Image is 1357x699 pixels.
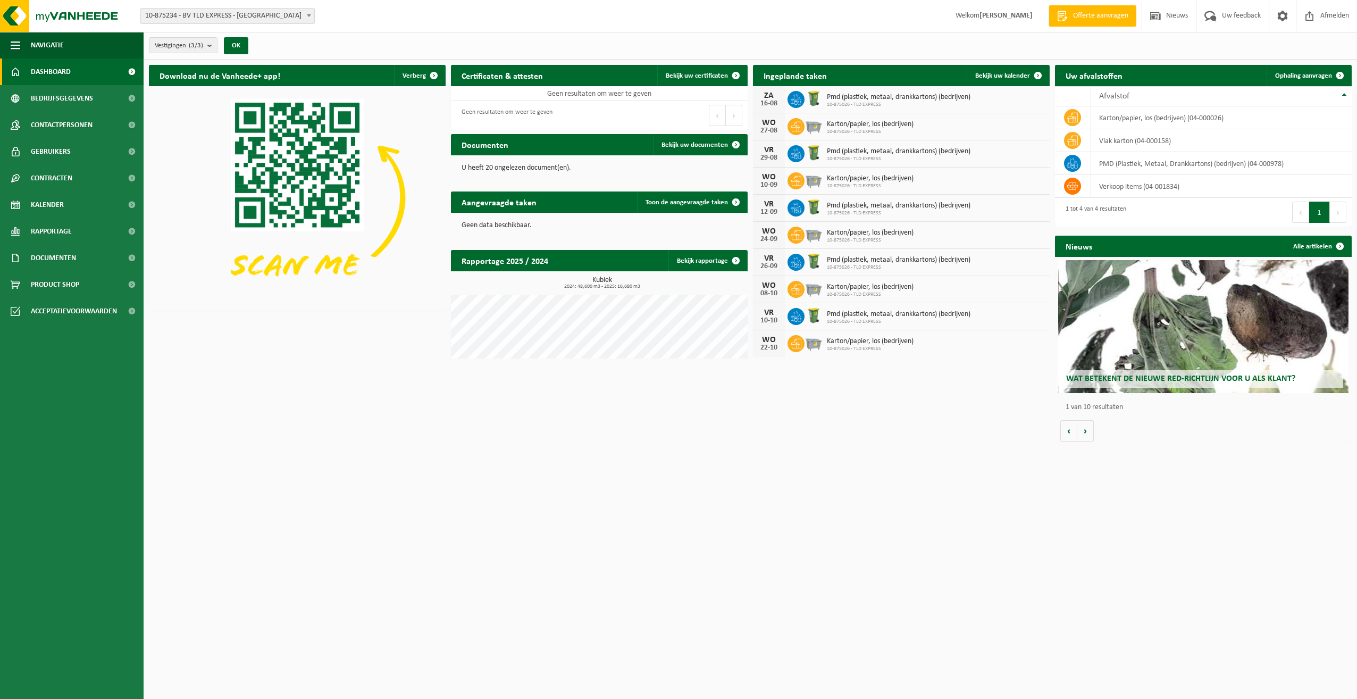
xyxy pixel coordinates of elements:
img: WB-0240-HPE-GN-50 [805,89,823,107]
div: 1 tot 4 van 4 resultaten [1060,201,1126,224]
button: OK [224,37,248,54]
td: Geen resultaten om weer te geven [451,86,748,101]
img: WB-0240-HPE-GN-50 [805,252,823,270]
a: Bekijk rapportage [668,250,747,271]
td: karton/papier, los (bedrijven) (04-000026) [1091,106,1352,129]
span: Rapportage [31,218,72,245]
span: Karton/papier, los (bedrijven) [827,229,914,237]
div: WO [758,173,780,181]
span: 10-875026 - TLD EXPRESS [827,319,970,325]
div: 08-10 [758,290,780,297]
span: Bekijk uw documenten [661,142,728,148]
img: WB-2500-GAL-GY-01 [805,171,823,189]
button: Verberg [394,65,445,86]
p: 1 van 10 resultaten [1066,404,1346,411]
span: 10-875026 - TLD EXPRESS [827,292,914,298]
span: 10-875234 - BV TLD EXPRESS - ROOSDAAL [140,8,315,24]
a: Ophaling aanvragen [1267,65,1351,86]
button: Next [1330,202,1346,223]
span: Karton/papier, los (bedrijven) [827,120,914,129]
h2: Certificaten & attesten [451,65,554,86]
p: Geen data beschikbaar. [462,222,737,229]
span: 2024: 48,600 m3 - 2025: 16,680 m3 [456,284,748,289]
a: Wat betekent de nieuwe RED-richtlijn voor u als klant? [1058,260,1349,393]
div: ZA [758,91,780,100]
count: (3/3) [189,42,203,49]
span: Navigatie [31,32,64,59]
button: Vestigingen(3/3) [149,37,217,53]
span: 10-875026 - TLD EXPRESS [827,237,914,244]
div: 22-10 [758,344,780,352]
div: 10-10 [758,317,780,324]
span: Karton/papier, los (bedrijven) [827,174,914,183]
span: 10-875026 - TLD EXPRESS [827,102,970,108]
span: Offerte aanvragen [1070,11,1131,21]
div: VR [758,254,780,263]
strong: [PERSON_NAME] [979,12,1033,20]
span: Gebruikers [31,138,71,165]
span: 10-875026 - TLD EXPRESS [827,129,914,135]
img: WB-2500-GAL-GY-01 [805,117,823,135]
span: 10-875026 - TLD EXPRESS [827,183,914,189]
h2: Documenten [451,134,519,155]
img: Download de VHEPlus App [149,86,446,309]
span: Bekijk uw kalender [975,72,1030,79]
span: Karton/papier, los (bedrijven) [827,337,914,346]
p: U heeft 20 ongelezen document(en). [462,164,737,172]
div: 27-08 [758,127,780,135]
div: 12-09 [758,209,780,216]
span: 10-875026 - TLD EXPRESS [827,156,970,162]
h2: Nieuws [1055,236,1103,256]
h2: Aangevraagde taken [451,192,547,212]
span: Karton/papier, los (bedrijven) [827,283,914,292]
img: WB-2500-GAL-GY-01 [805,334,823,352]
span: 10-875026 - TLD EXPRESS [827,210,970,217]
span: 10-875026 - TLD EXPRESS [827,346,914,352]
td: vlak karton (04-000158) [1091,129,1352,152]
div: WO [758,119,780,127]
span: Pmd (plastiek, metaal, drankkartons) (bedrijven) [827,310,970,319]
span: Dashboard [31,59,71,85]
a: Bekijk uw documenten [653,134,747,155]
h2: Download nu de Vanheede+ app! [149,65,291,86]
div: VR [758,309,780,317]
span: Product Shop [31,271,79,298]
span: Pmd (plastiek, metaal, drankkartons) (bedrijven) [827,93,970,102]
h2: Ingeplande taken [753,65,837,86]
div: WO [758,336,780,344]
a: Bekijk uw certificaten [657,65,747,86]
span: Bekijk uw certificaten [666,72,728,79]
button: Previous [1292,202,1309,223]
span: Pmd (plastiek, metaal, drankkartons) (bedrijven) [827,147,970,156]
span: 10-875026 - TLD EXPRESS [827,264,970,271]
span: Contracten [31,165,72,192]
span: Documenten [31,245,76,271]
div: 24-09 [758,236,780,243]
img: WB-2500-GAL-GY-01 [805,225,823,243]
a: Bekijk uw kalender [967,65,1049,86]
a: Toon de aangevraagde taken [637,192,747,213]
span: Pmd (plastiek, metaal, drankkartons) (bedrijven) [827,202,970,210]
img: WB-0240-HPE-GN-50 [805,144,823,162]
div: VR [758,146,780,154]
span: Wat betekent de nieuwe RED-richtlijn voor u als klant? [1066,375,1295,383]
h2: Uw afvalstoffen [1055,65,1133,86]
div: 29-08 [758,154,780,162]
span: Toon de aangevraagde taken [646,199,728,206]
div: 16-08 [758,100,780,107]
span: Pmd (plastiek, metaal, drankkartons) (bedrijven) [827,256,970,264]
span: Acceptatievoorwaarden [31,298,117,324]
h2: Rapportage 2025 / 2024 [451,250,559,271]
div: VR [758,200,780,209]
span: Afvalstof [1099,92,1129,101]
button: Vorige [1060,420,1077,442]
span: Kalender [31,192,64,218]
td: verkoop items (04-001834) [1091,175,1352,198]
span: Bedrijfsgegevens [31,85,93,112]
button: Previous [709,105,726,126]
div: 10-09 [758,181,780,189]
a: Alle artikelen [1285,236,1351,257]
div: WO [758,281,780,290]
span: Verberg [403,72,426,79]
img: WB-0240-HPE-GN-50 [805,306,823,324]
